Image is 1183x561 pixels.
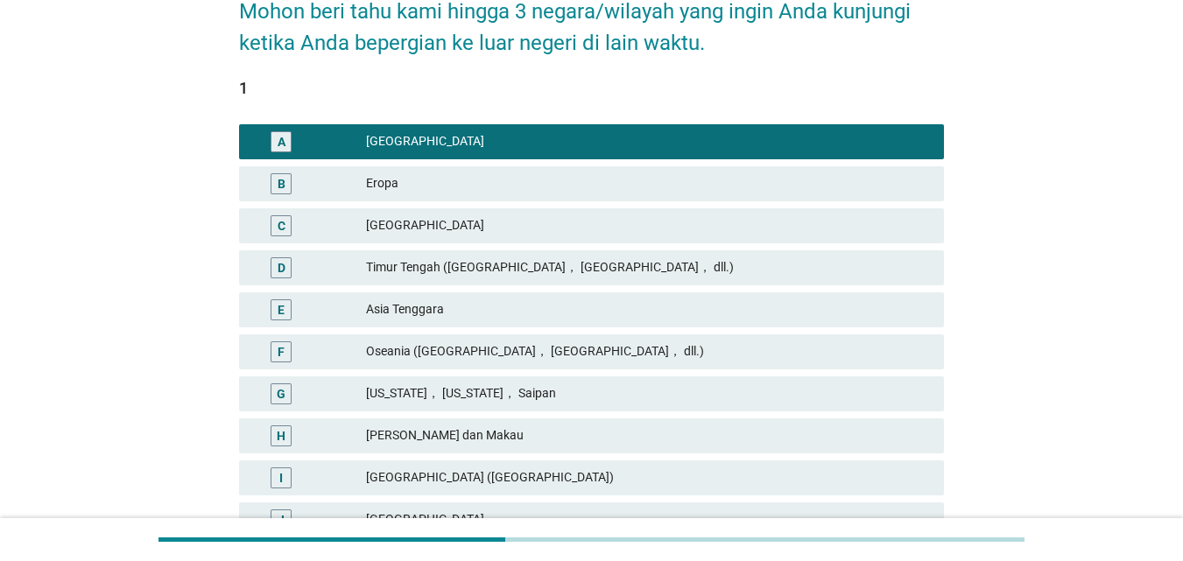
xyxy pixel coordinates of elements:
div: Oseania ([GEOGRAPHIC_DATA]， [GEOGRAPHIC_DATA]， dll.) [366,341,930,362]
div: J [278,510,285,529]
div: D [278,258,285,277]
div: C [278,216,285,235]
div: G [277,384,285,403]
div: [GEOGRAPHIC_DATA] ([GEOGRAPHIC_DATA]) [366,467,930,488]
div: A [278,132,285,151]
div: Eropa [366,173,930,194]
div: H [277,426,285,445]
div: E [278,300,285,319]
div: [GEOGRAPHIC_DATA] [366,131,930,152]
div: Timur Tengah ([GEOGRAPHIC_DATA]， [GEOGRAPHIC_DATA]， dll.) [366,257,930,278]
div: [US_STATE]， [US_STATE]， Saipan [366,383,930,404]
div: I [279,468,283,487]
div: [GEOGRAPHIC_DATA] [366,215,930,236]
div: 1 [239,76,944,100]
div: [GEOGRAPHIC_DATA] [366,509,930,530]
div: [PERSON_NAME] dan Makau [366,425,930,446]
div: B [278,174,285,193]
div: Asia Tenggara [366,299,930,320]
div: F [278,342,285,361]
